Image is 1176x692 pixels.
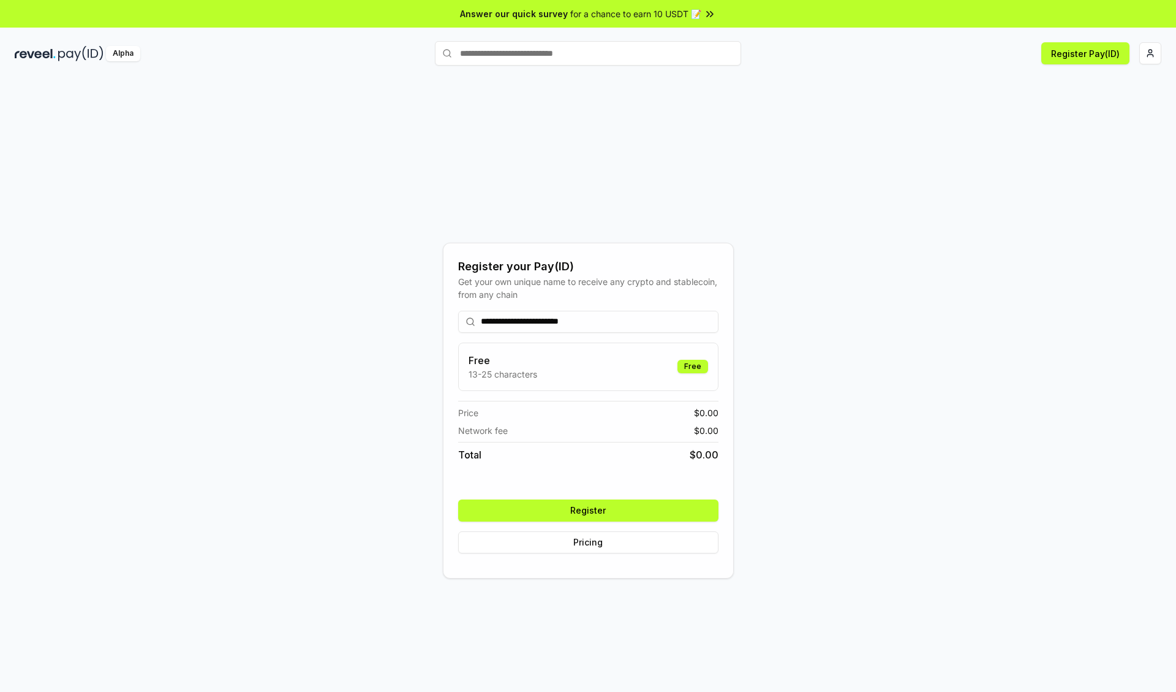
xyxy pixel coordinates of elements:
[694,424,718,437] span: $ 0.00
[690,447,718,462] span: $ 0.00
[677,360,708,373] div: Free
[570,7,701,20] span: for a chance to earn 10 USDT 📝
[1041,42,1129,64] button: Register Pay(ID)
[458,424,508,437] span: Network fee
[458,531,718,553] button: Pricing
[458,500,718,522] button: Register
[469,368,537,381] p: 13-25 characters
[469,353,537,368] h3: Free
[694,406,718,419] span: $ 0.00
[106,46,140,61] div: Alpha
[458,447,481,462] span: Total
[58,46,104,61] img: pay_id
[458,275,718,301] div: Get your own unique name to receive any crypto and stablecoin, from any chain
[460,7,568,20] span: Answer our quick survey
[458,258,718,275] div: Register your Pay(ID)
[15,46,56,61] img: reveel_dark
[458,406,478,419] span: Price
